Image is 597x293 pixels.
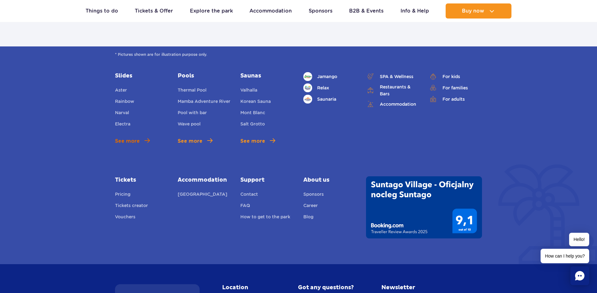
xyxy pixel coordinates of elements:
a: Tickets creator [115,202,148,211]
a: Career [303,202,318,211]
a: For adults [429,95,482,104]
span: See more [240,137,265,145]
a: Relax [303,83,357,92]
a: See more [240,137,275,145]
a: Tickets & Offer [135,3,173,19]
a: How to get to the park [240,213,290,222]
a: Sponsors [303,191,324,200]
a: FAQ [240,202,250,211]
a: Saunas [240,72,294,80]
a: See more [115,137,150,145]
h2: Got any questions? [298,284,359,291]
span: Hello! [569,233,589,246]
a: Support [240,176,294,184]
a: Mont Blanc [240,109,265,118]
span: About us [303,176,357,184]
span: See more [178,137,202,145]
span: Narval [115,110,129,115]
a: Things to do [86,3,118,19]
a: Vouchers [115,213,135,222]
span: Jamango [317,73,337,80]
a: Salt Grotto [240,120,265,129]
a: Narval [115,109,129,118]
a: Info & Help [401,3,429,19]
span: Aster [115,88,127,93]
a: Saunaria [303,95,357,104]
a: Rainbow [115,98,134,107]
span: How can I help you? [541,249,589,263]
span: Rainbow [115,99,134,104]
button: Buy now [446,3,511,19]
a: [GEOGRAPHIC_DATA] [178,191,227,200]
img: Traveller Review Awards 2025' od Booking.com dla Suntago Village - wynik 9.1/10 [366,176,482,238]
a: Accommodation [249,3,292,19]
a: Thermal Pool [178,87,207,95]
a: SPA & Wellness [366,72,419,81]
span: Buy now [462,8,484,14]
a: Slides [115,72,168,80]
a: Tickets [115,176,168,184]
h2: Newsletter [381,284,469,291]
h2: Location [222,284,271,291]
a: B2B & Events [349,3,384,19]
a: Sponsors [309,3,333,19]
div: Chat [570,266,589,285]
a: Mamba Adventure River [178,98,230,107]
a: For kids [429,72,482,81]
a: Accommodation [178,176,231,184]
a: For families [429,83,482,92]
a: Pools [178,72,231,80]
span: See more [115,137,140,145]
a: Restaurants & Bars [366,83,419,97]
a: Wave pool [178,120,201,129]
a: Valhalla [240,87,257,95]
a: Aster [115,87,127,95]
a: Jamango [303,72,357,81]
span: * Pictures shown are for illustration purpose only. [115,51,482,58]
a: See more [178,137,212,145]
a: Explore the park [190,3,233,19]
a: Electra [115,120,130,129]
a: Contact [240,191,258,200]
a: Blog [303,213,313,222]
a: Korean Sauna [240,98,271,107]
a: Pool with bar [178,109,207,118]
a: Pricing [115,191,130,200]
a: Accommodation [366,100,419,109]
